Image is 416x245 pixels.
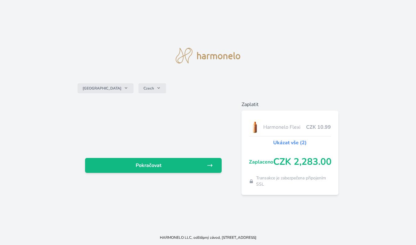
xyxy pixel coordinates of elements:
h6: Zaplatit [242,101,338,108]
span: Czech [143,86,154,91]
button: [GEOGRAPHIC_DATA] [78,83,133,93]
button: Czech [138,83,166,93]
span: Transakce je zabezpečena připojením SSL [256,175,331,187]
span: Pokračovat [90,162,207,169]
span: [GEOGRAPHIC_DATA] [83,86,121,91]
a: Pokračovat [85,158,222,173]
span: CZK 2,283.00 [273,156,332,168]
img: logo.svg [176,48,240,63]
img: CLEAN_FLEXI_se_stinem_x-hi_(1)-lo.jpg [249,119,261,135]
span: CZK 10.99 [306,123,331,131]
span: Harmonelo Flexi [263,123,306,131]
a: Ukázat vše (2) [273,139,307,146]
span: Zaplaceno [249,158,273,166]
